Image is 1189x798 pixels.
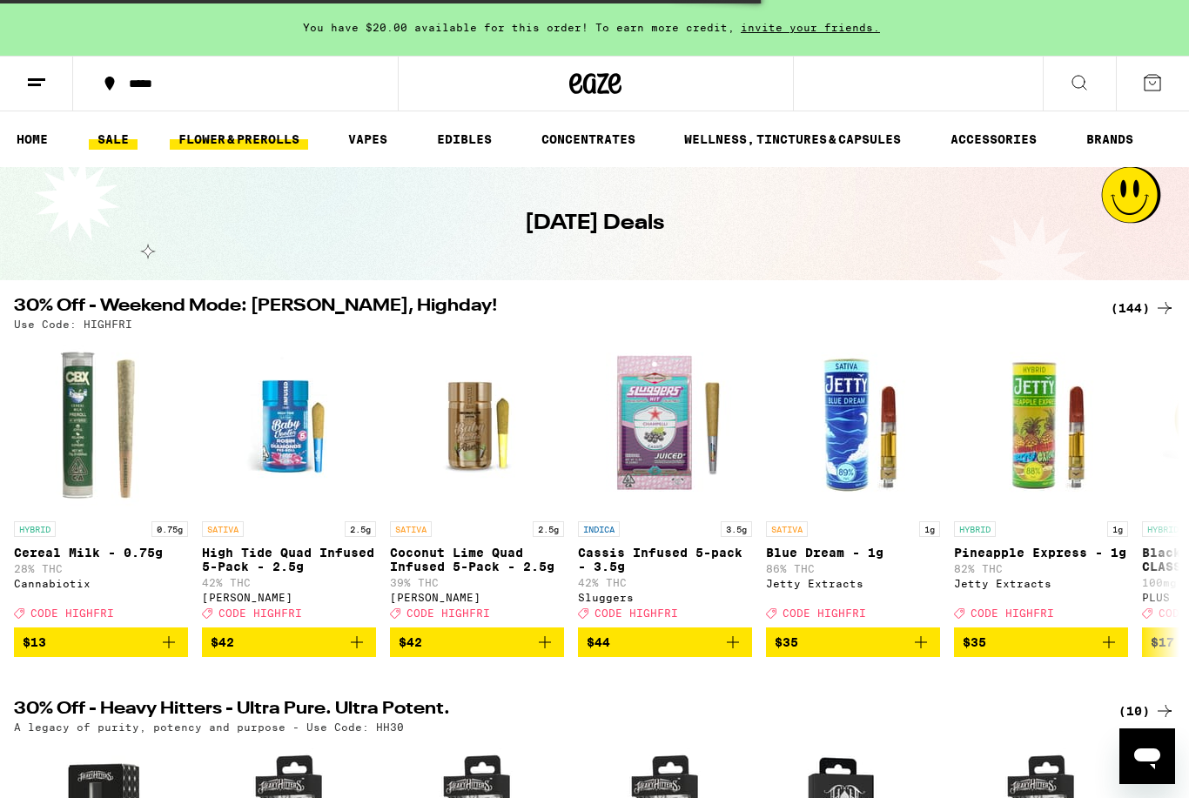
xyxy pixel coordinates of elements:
[390,627,564,657] button: Add to bag
[578,592,752,603] div: Sluggers
[533,521,564,537] p: 2.5g
[14,521,56,537] p: HYBRID
[954,546,1128,560] p: Pineapple Express - 1g
[1111,298,1175,319] a: (144)
[578,339,752,513] img: Sluggers - Cassis Infused 5-pack - 3.5g
[390,521,432,537] p: SATIVA
[954,578,1128,589] div: Jetty Extracts
[766,339,940,513] img: Jetty Extracts - Blue Dream - 1g
[971,607,1054,619] span: CODE HIGHFRI
[578,521,620,537] p: INDICA
[942,129,1045,150] a: ACCESSORIES
[151,521,188,537] p: 0.75g
[1107,521,1128,537] p: 1g
[23,635,46,649] span: $13
[399,635,422,649] span: $42
[1078,129,1142,150] a: BRANDS
[406,607,490,619] span: CODE HIGHFRI
[14,339,188,513] img: Cannabiotix - Cereal Milk - 0.75g
[390,339,564,627] a: Open page for Coconut Lime Quad Infused 5-Pack - 2.5g from Jeeter
[587,635,610,649] span: $44
[14,563,188,574] p: 28% THC
[211,635,234,649] span: $42
[218,607,302,619] span: CODE HIGHFRI
[919,521,940,537] p: 1g
[14,701,1090,721] h2: 30% Off - Heavy Hitters - Ultra Pure. Ultra Potent.
[735,22,886,33] span: invite your friends.
[428,129,500,150] a: EDIBLES
[1151,635,1174,649] span: $17
[766,339,940,627] a: Open page for Blue Dream - 1g from Jetty Extracts
[578,339,752,627] a: Open page for Cassis Infused 5-pack - 3.5g from Sluggers
[594,607,678,619] span: CODE HIGHFRI
[30,607,114,619] span: CODE HIGHFRI
[533,129,644,150] a: CONCENTRATES
[14,627,188,657] button: Add to bag
[766,563,940,574] p: 86% THC
[390,577,564,588] p: 39% THC
[578,546,752,573] p: Cassis Infused 5-pack - 3.5g
[202,521,244,537] p: SATIVA
[1118,701,1175,721] a: (10)
[783,607,866,619] span: CODE HIGHFRI
[721,521,752,537] p: 3.5g
[775,635,798,649] span: $35
[89,129,138,150] a: SALE
[1142,521,1184,537] p: HYBRID
[390,339,564,513] img: Jeeter - Coconut Lime Quad Infused 5-Pack - 2.5g
[14,721,404,733] p: A legacy of purity, potency and purpose - Use Code: HH30
[14,319,132,330] p: Use Code: HIGHFRI
[14,546,188,560] p: Cereal Milk - 0.75g
[766,578,940,589] div: Jetty Extracts
[578,577,752,588] p: 42% THC
[202,546,376,573] p: High Tide Quad Infused 5-Pack - 2.5g
[170,129,308,150] a: FLOWER & PREROLLS
[675,129,910,150] a: WELLNESS, TINCTURES & CAPSULES
[954,563,1128,574] p: 82% THC
[954,339,1128,513] img: Jetty Extracts - Pineapple Express - 1g
[202,592,376,603] div: [PERSON_NAME]
[954,521,996,537] p: HYBRID
[14,578,188,589] div: Cannabiotix
[1119,728,1175,784] iframe: Button to launch messaging window
[766,521,808,537] p: SATIVA
[202,577,376,588] p: 42% THC
[339,129,396,150] a: VAPES
[202,339,376,627] a: Open page for High Tide Quad Infused 5-Pack - 2.5g from Jeeter
[390,546,564,573] p: Coconut Lime Quad Infused 5-Pack - 2.5g
[14,339,188,627] a: Open page for Cereal Milk - 0.75g from Cannabiotix
[954,627,1128,657] button: Add to bag
[578,627,752,657] button: Add to bag
[963,635,986,649] span: $35
[303,22,735,33] span: You have $20.00 available for this order! To earn more credit,
[14,298,1090,319] h2: 30% Off - Weekend Mode: [PERSON_NAME], Highday!
[345,521,376,537] p: 2.5g
[525,209,664,238] h1: [DATE] Deals
[766,546,940,560] p: Blue Dream - 1g
[202,627,376,657] button: Add to bag
[8,129,57,150] a: HOME
[390,592,564,603] div: [PERSON_NAME]
[202,339,376,513] img: Jeeter - High Tide Quad Infused 5-Pack - 2.5g
[766,627,940,657] button: Add to bag
[954,339,1128,627] a: Open page for Pineapple Express - 1g from Jetty Extracts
